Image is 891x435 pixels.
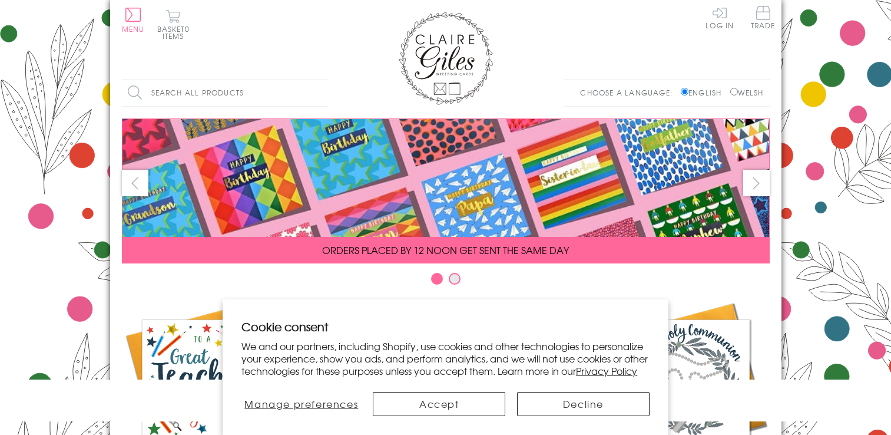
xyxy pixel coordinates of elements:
a: Trade [751,6,776,31]
a: Privacy Policy [576,364,637,378]
button: Manage preferences [241,392,361,416]
input: Search [316,80,328,106]
input: Welsh [730,88,738,95]
button: Menu [122,8,145,32]
span: Menu [122,24,145,34]
span: Trade [751,6,776,29]
button: Carousel Page 2 [449,273,461,285]
button: prev [122,170,148,196]
span: Manage preferences [244,397,358,411]
span: 0 items [163,24,190,41]
button: Basket0 items [157,9,190,39]
p: We and our partners, including Shopify, use cookies and other technologies to personalize your ex... [241,340,650,377]
input: Search all products [122,80,328,106]
a: Log In [705,6,734,29]
button: next [743,170,770,196]
label: Welsh [730,87,764,98]
h2: Cookie consent [241,318,650,335]
input: English [681,88,688,95]
img: Claire Giles Greetings Cards [399,12,493,105]
span: ORDERS PLACED BY 12 NOON GET SENT THE SAME DAY [322,243,569,257]
div: Carousel Pagination [122,272,770,291]
p: Choose a language: [580,87,678,98]
button: Decline [517,392,650,416]
button: Carousel Page 1 (Current Slide) [431,273,443,285]
button: Accept [373,392,505,416]
label: English [681,87,727,98]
